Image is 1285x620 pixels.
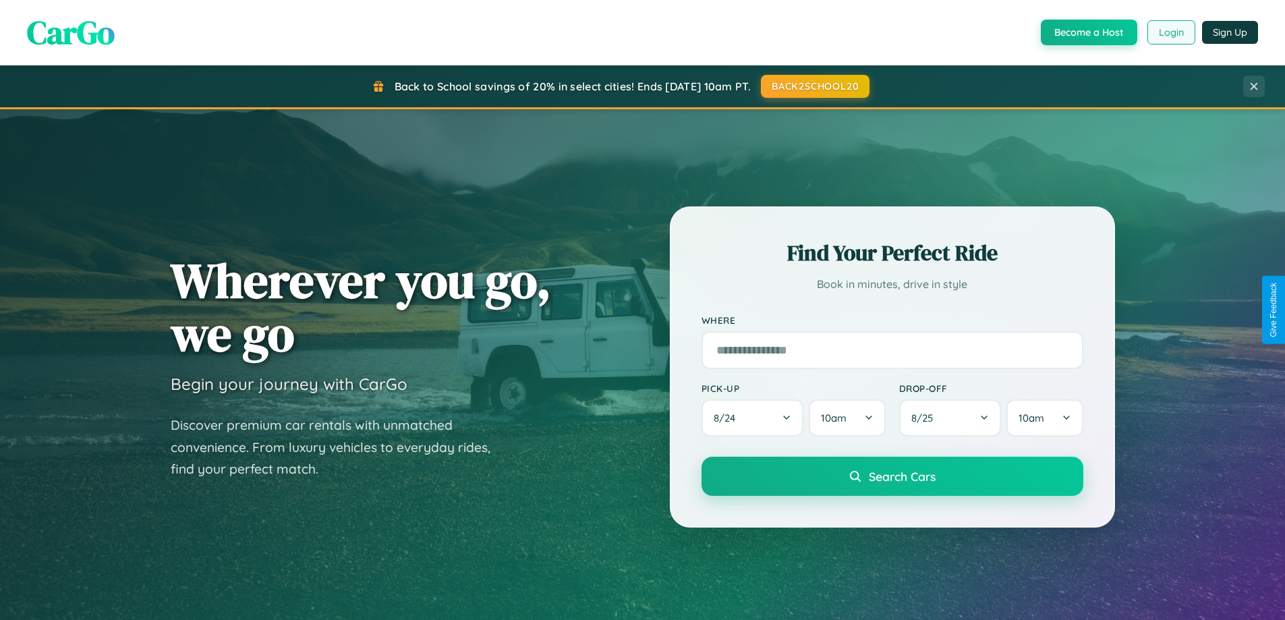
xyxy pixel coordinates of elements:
p: Book in minutes, drive in style [702,275,1083,294]
button: BACK2SCHOOL20 [761,75,869,98]
span: Search Cars [869,469,936,484]
button: 8/25 [899,399,1002,436]
span: CarGo [27,10,115,55]
button: Become a Host [1041,20,1137,45]
h2: Find Your Perfect Ride [702,238,1083,268]
label: Pick-up [702,383,886,394]
span: 8 / 24 [714,412,742,424]
div: Give Feedback [1269,283,1278,337]
h3: Begin your journey with CarGo [171,374,407,394]
span: 10am [1019,412,1044,424]
button: 10am [809,399,885,436]
label: Where [702,314,1083,326]
p: Discover premium car rentals with unmatched convenience. From luxury vehicles to everyday rides, ... [171,414,508,480]
button: Sign Up [1202,21,1258,44]
span: 8 / 25 [911,412,940,424]
label: Drop-off [899,383,1083,394]
button: Login [1147,20,1195,45]
button: Search Cars [702,457,1083,496]
button: 8/24 [702,399,804,436]
span: Back to School savings of 20% in select cities! Ends [DATE] 10am PT. [395,80,751,93]
span: 10am [821,412,847,424]
button: 10am [1006,399,1083,436]
h1: Wherever you go, we go [171,254,551,360]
